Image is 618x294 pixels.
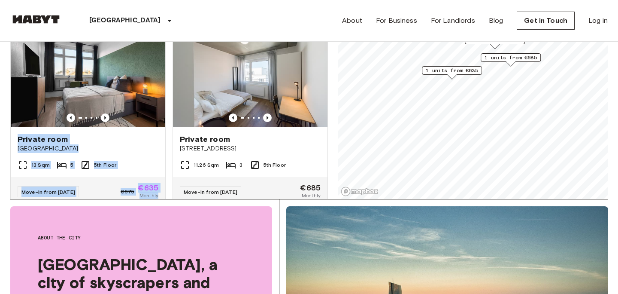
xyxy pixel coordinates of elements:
[10,15,62,24] img: Habyt
[139,192,158,199] span: Monthly
[422,66,482,80] div: Map marker
[18,144,158,153] span: [GEOGRAPHIC_DATA]
[180,134,230,144] span: Private room
[18,134,68,144] span: Private room
[11,24,165,127] img: Marketing picture of unit DE-04-001-001-05HF
[121,188,135,196] span: €675
[263,113,272,122] button: Previous image
[89,15,161,26] p: [GEOGRAPHIC_DATA]
[67,113,75,122] button: Previous image
[70,161,73,169] span: 5
[138,184,158,192] span: €635
[94,161,116,169] span: 5th Floor
[342,15,362,26] a: About
[173,24,328,207] a: Marketing picture of unit DE-04-037-023-01QPrevious imagePrevious imagePrivate room[STREET_ADDRES...
[229,113,237,122] button: Previous image
[489,15,503,26] a: Blog
[101,113,109,122] button: Previous image
[264,161,286,169] span: 5th Floor
[485,54,537,61] span: 1 units from €685
[10,24,166,207] a: Marketing picture of unit DE-04-001-001-05HFPrevious imagePrevious imagePrivate room[GEOGRAPHIC_D...
[184,189,237,195] span: Move-in from [DATE]
[341,187,379,196] a: Mapbox logo
[376,15,417,26] a: For Business
[426,67,478,74] span: 1 units from €635
[588,15,608,26] a: Log in
[180,144,321,153] span: [STREET_ADDRESS]
[194,161,219,169] span: 11.26 Sqm
[481,53,541,67] div: Map marker
[239,161,242,169] span: 3
[431,15,475,26] a: For Landlords
[302,192,321,199] span: Monthly
[38,234,245,242] span: About the city
[31,161,50,169] span: 13 Sqm
[517,12,575,30] a: Get in Touch
[173,24,327,127] img: Marketing picture of unit DE-04-037-023-01Q
[300,184,321,192] span: €685
[465,36,525,49] div: Map marker
[21,189,75,195] span: Move-in from [DATE]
